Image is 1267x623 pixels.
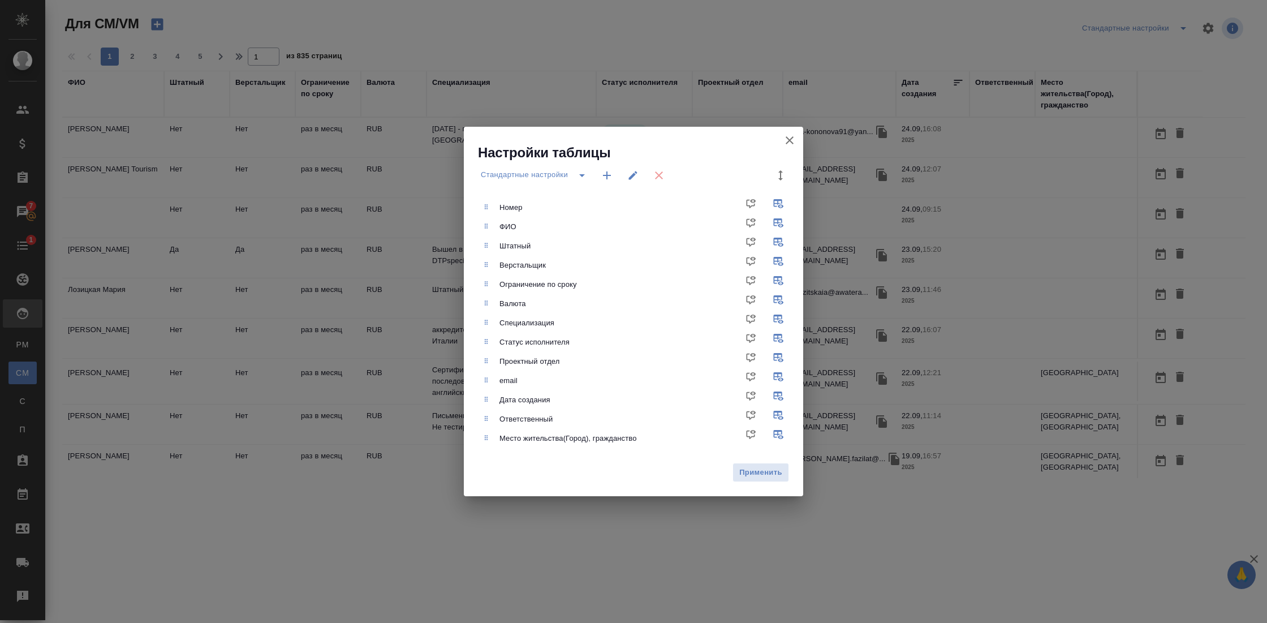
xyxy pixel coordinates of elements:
div: Проектный отдел [481,352,803,371]
span: Показывать в доп. информации [740,425,767,452]
div: Номер [481,198,803,217]
span: Показывать в таблице [767,367,794,394]
span: Показывать в доп. информации [740,252,767,279]
span: Показывать в доп. информации [740,406,767,433]
div: email [499,375,801,386]
span: Применить [739,466,783,479]
div: Место жительства(Город), гражданство [499,433,801,444]
div: Специализация [499,317,801,329]
span: Показывать в доп. информации [740,233,767,260]
span: Показывать в доп. информации [740,310,767,337]
div: Номер [499,202,801,213]
div: Верстальщик [481,256,803,275]
span: Показывать в таблице [767,252,794,279]
span: Показывать в таблице [767,406,794,433]
div: Статус исполнителя [499,337,801,348]
span: Настройки таблицы [478,144,610,162]
span: Показывать в таблице [767,213,794,240]
div: Валюта [481,294,803,313]
span: Показывать в таблице [767,386,794,414]
div: Валюта [499,298,801,310]
div: Дата создания [481,390,803,410]
div: Ответственный [499,414,801,425]
span: Показывать в таблице [767,233,794,260]
div: split button [478,162,593,189]
button: Новые настройки [593,162,620,189]
span: Показывать в таблице [767,271,794,298]
div: Ограничение по сроку [481,275,803,294]
button: Применить [732,463,789,483]
span: Показывать в таблице [767,194,794,221]
button: Высота таблицы [767,162,794,189]
span: Показывать в доп. информации [740,194,767,221]
div: ФИО [499,221,801,233]
div: Верстальщик [499,260,801,271]
div: Специализация [481,313,803,333]
span: Показывать в таблице [767,290,794,317]
div: email [481,371,803,390]
div: Статус исполнителя [481,333,803,352]
span: Показывать в таблице [767,425,794,452]
span: Показывать в таблице [767,329,794,356]
div: Ограничение по сроку [499,279,801,290]
div: Дата создания [499,394,801,406]
div: Штатный [481,237,803,256]
span: Показывать в доп. информации [740,348,767,375]
div: Место жительства(Город), гражданство [481,429,803,448]
span: Показывать в доп. информации [740,290,767,317]
span: Показывать в доп. информации [740,213,767,240]
div: ФИО [481,217,803,237]
span: Показывать в доп. информации [740,271,767,298]
span: Показывать в таблице [767,348,794,375]
button: Переименовать [620,162,645,189]
span: Показывать в доп. информации [740,386,767,414]
span: Показывать в доп. информации [740,367,767,394]
div: Проектный отдел [499,356,801,367]
span: Показывать в таблице [767,310,794,337]
span: Показывать в доп. информации [740,329,767,356]
button: Удалить [645,162,673,189]
div: Штатный [499,240,801,252]
div: Ответственный [481,410,803,429]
